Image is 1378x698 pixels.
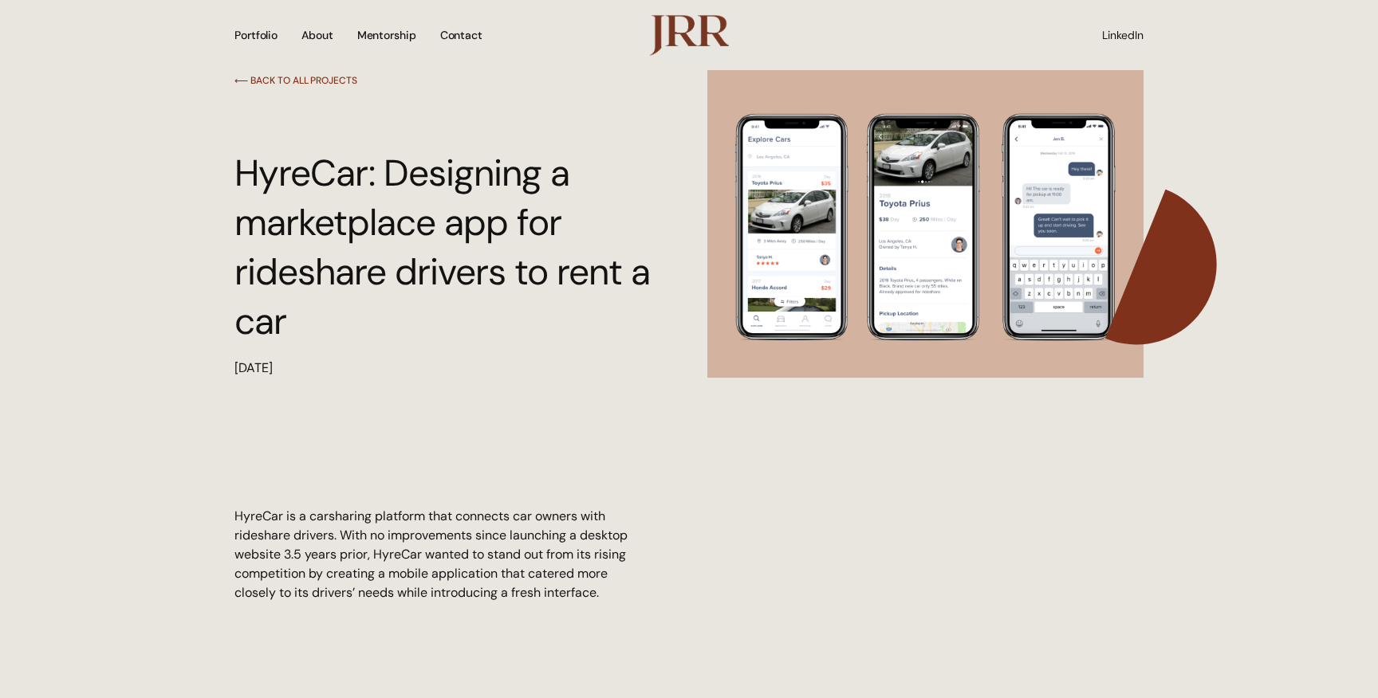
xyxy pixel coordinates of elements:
[234,359,273,376] time: [DATE]
[649,14,729,55] img: logo
[357,8,416,62] a: Mentorship
[234,75,357,86] a: ⟵ BACK TO ALL PROJECTS
[234,8,278,62] a: Portfolio
[234,507,632,610] div: HyreCar is a carsharing platform that connects car owners with rideshare drivers. With no improve...
[440,8,482,62] a: Contact
[234,148,659,346] h1: HyreCar: Designing a marketplace app for rideshare drivers to rent a car
[1102,29,1144,41] a: LinkedIn
[234,8,598,62] nav: Menu
[301,8,333,62] a: About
